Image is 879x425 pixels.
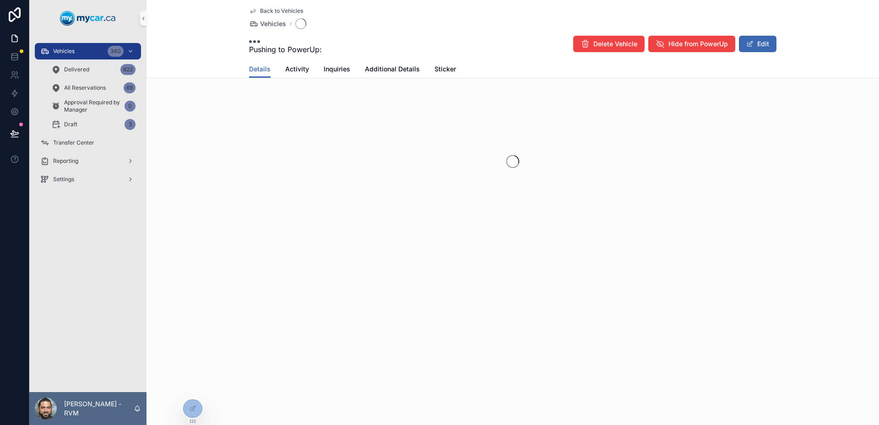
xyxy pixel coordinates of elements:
[53,139,94,146] span: Transfer Center
[365,65,420,74] span: Additional Details
[125,119,136,130] div: 3
[434,65,456,74] span: Sticker
[120,64,136,75] div: 822
[53,48,75,55] span: Vehicles
[324,61,350,79] a: Inquiries
[35,134,141,151] a: Transfer Center
[60,11,116,26] img: App logo
[35,153,141,169] a: Reporting
[434,61,456,79] a: Sticker
[593,39,637,48] span: Delete Vehicle
[285,65,309,74] span: Activity
[249,44,322,55] span: Pushing to PowerUp:
[64,84,106,91] span: All Reservations
[124,82,136,93] div: 69
[53,176,74,183] span: Settings
[29,37,146,199] div: scrollable content
[739,36,776,52] button: Edit
[46,116,141,133] a: Draft3
[249,65,271,74] span: Details
[285,61,309,79] a: Activity
[249,7,303,15] a: Back to Vehicles
[46,80,141,96] a: All Reservations69
[35,171,141,188] a: Settings
[648,36,735,52] button: Hide from PowerUp
[64,99,121,113] span: Approval Required by Manager
[35,43,141,59] a: Vehicles340
[573,36,645,52] button: Delete Vehicle
[46,61,141,78] a: Delivered822
[324,65,350,74] span: Inquiries
[108,46,124,57] div: 340
[125,101,136,112] div: 0
[260,19,286,28] span: Vehicles
[64,399,134,418] p: [PERSON_NAME] - RVM
[64,66,89,73] span: Delivered
[64,121,77,128] span: Draft
[249,61,271,78] a: Details
[260,7,303,15] span: Back to Vehicles
[365,61,420,79] a: Additional Details
[668,39,728,48] span: Hide from PowerUp
[249,19,286,28] a: Vehicles
[46,98,141,114] a: Approval Required by Manager0
[53,157,78,165] span: Reporting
